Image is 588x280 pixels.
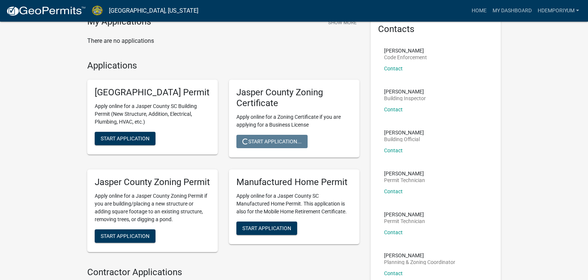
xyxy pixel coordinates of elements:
h5: Jasper County Zoning Permit [95,177,210,188]
h4: Applications [87,60,359,71]
button: Start Application... [236,135,308,148]
button: Show More [325,16,359,29]
p: [PERSON_NAME] [384,253,455,258]
p: There are no applications [87,36,359,45]
a: hdemporiyum [535,4,582,18]
h5: Jasper County Zoning Certificate [236,87,352,109]
span: Start Application... [242,138,302,144]
h5: [GEOGRAPHIC_DATA] Permit [95,87,210,98]
span: Start Application [101,136,150,141]
h4: My Applications [87,16,151,28]
p: Permit Technician [384,178,425,183]
a: Home [469,4,490,18]
a: [GEOGRAPHIC_DATA], [US_STATE] [109,4,198,17]
button: Start Application [236,222,297,235]
p: [PERSON_NAME] [384,48,427,53]
a: Contact [384,229,403,235]
a: Contact [384,66,403,71]
p: [PERSON_NAME] [384,171,425,176]
p: Building Inspector [384,96,426,101]
p: Apply online for a Zoning Certificate if you are applying for a Business License [236,113,352,129]
a: Contact [384,188,403,194]
span: Start Application [242,225,291,231]
a: Contact [384,270,403,276]
p: Building Official [384,137,424,142]
h5: Manufactured Home Permit [236,177,352,188]
a: Contact [384,147,403,153]
p: Planning & Zoning Coordinator [384,260,455,265]
wm-workflow-list-section: Applications [87,60,359,258]
button: Start Application [95,132,155,145]
img: Jasper County, South Carolina [92,6,103,16]
p: Apply online for a Jasper County SC Building Permit (New Structure, Addition, Electrical, Plumbin... [95,102,210,126]
p: Apply online for a Jasper County Zoning Permit if you are building/placing a new structure or add... [95,192,210,223]
p: Permit Technician [384,219,425,224]
p: [PERSON_NAME] [384,212,425,217]
p: Code Enforcement [384,55,427,60]
p: Apply online for a Jasper County SC Manufactured Home Permit. This application is also for the Mo... [236,192,352,216]
a: Contact [384,106,403,112]
button: Start Application [95,229,155,243]
h4: Contractor Applications [87,267,359,278]
span: Start Application [101,233,150,239]
a: My Dashboard [490,4,535,18]
p: [PERSON_NAME] [384,89,426,94]
h5: Contacts [378,24,494,35]
p: [PERSON_NAME] [384,130,424,135]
